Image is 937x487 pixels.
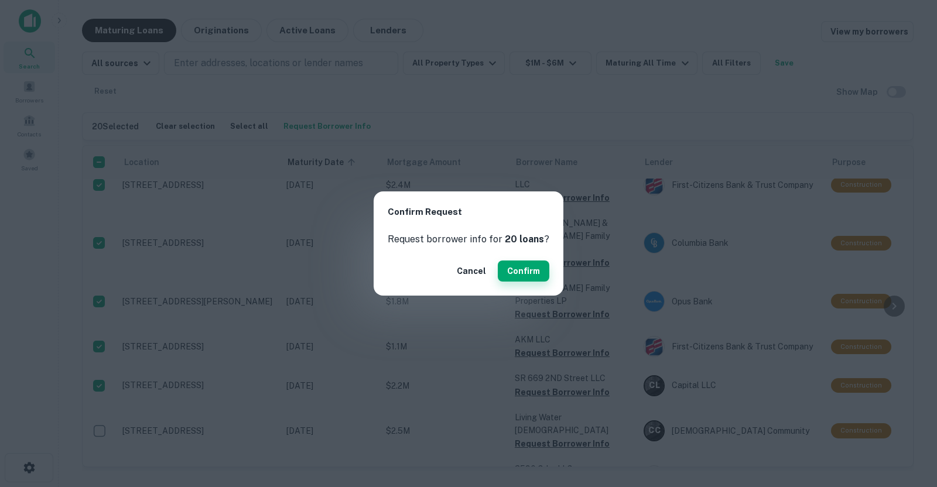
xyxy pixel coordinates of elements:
h2: Confirm Request [374,191,563,233]
button: Cancel [452,260,491,282]
strong: 20 loans [505,234,544,245]
p: Request borrower info for ? [388,232,549,246]
iframe: Chat Widget [878,393,937,450]
button: Confirm [498,260,549,282]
